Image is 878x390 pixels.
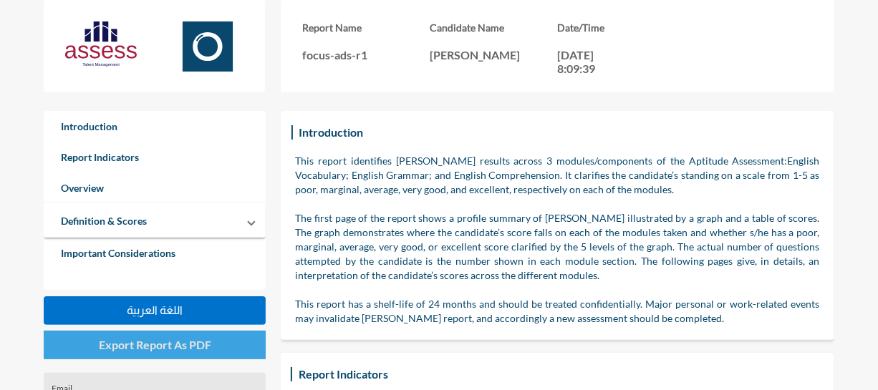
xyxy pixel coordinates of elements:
h3: Report Name [302,21,430,34]
a: Definition & Scores [44,205,164,236]
p: The first page of the report shows a profile summary of [PERSON_NAME] illustrated by a graph and ... [295,211,819,283]
p: [DATE] 8:09:39 [557,48,622,75]
span: اللغة العربية [127,304,183,316]
mat-expansion-panel-header: Definition & Scores [44,203,266,238]
button: اللغة العربية [44,296,266,325]
a: Important Considerations [44,238,266,268]
a: Overview [44,172,266,203]
h3: Candidate Name [430,21,557,34]
h3: Date/Time [557,21,685,34]
p: [PERSON_NAME] [430,48,557,62]
span: Export Report As PDF [99,338,211,351]
a: Report Indicators [44,142,266,172]
p: This report identifies [PERSON_NAME] results across 3 modules/components of the Aptitude Assessme... [295,154,819,197]
p: focus-ads-r1 [302,48,430,62]
img: AssessLogoo.svg [65,21,137,67]
button: Export Report As PDF [44,331,266,359]
p: This report has a shelf-life of 24 months and should be treated confidentially. Major personal or... [295,297,819,326]
img: Focus.svg [172,21,243,72]
a: Introduction [44,111,266,142]
h3: Report Indicators [295,364,392,384]
h3: Introduction [295,122,367,142]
